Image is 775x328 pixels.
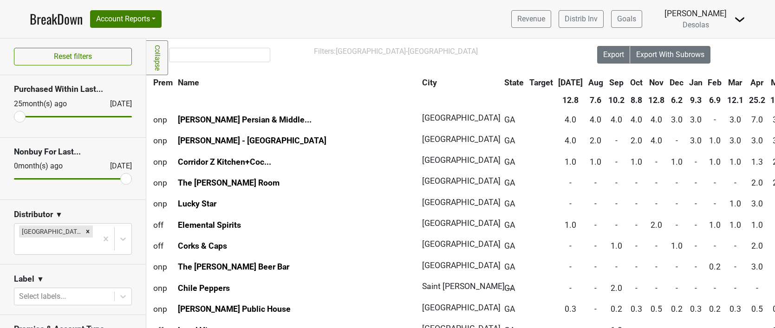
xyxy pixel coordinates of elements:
[504,241,515,251] span: GA
[611,115,622,124] span: 4.0
[556,92,585,109] th: 12.8
[631,304,642,314] span: 0.3
[635,199,638,208] span: -
[714,178,716,187] span: -
[594,178,597,187] span: -
[422,239,501,249] span: [GEOGRAPHIC_DATA]
[422,198,501,207] span: [GEOGRAPHIC_DATA]
[714,115,716,124] span: -
[420,74,496,91] th: City: activate to sort column ascending
[90,10,162,28] button: Account Reports
[651,115,662,124] span: 4.0
[14,274,34,284] h3: Label
[565,115,576,124] span: 4.0
[690,136,702,145] span: 3.0
[422,113,501,122] span: [GEOGRAPHIC_DATA]
[504,220,515,230] span: GA
[655,178,658,187] span: -
[14,147,132,157] h3: Nonbuy For Last...
[504,115,515,124] span: GA
[559,10,604,28] a: Distrib Inv
[734,262,736,271] span: -
[422,282,514,291] span: Saint [PERSON_NAME] ...
[630,46,710,64] button: Export With Subrows
[569,262,572,271] span: -
[676,283,678,293] span: -
[504,199,515,208] span: GA
[635,241,638,251] span: -
[615,136,618,145] span: -
[14,210,53,219] h3: Distributor
[504,157,515,167] span: GA
[635,262,638,271] span: -
[336,47,478,56] span: [GEOGRAPHIC_DATA]-[GEOGRAPHIC_DATA]
[615,178,618,187] span: -
[151,194,175,214] td: onp
[751,304,763,314] span: 0.5
[606,74,627,91] th: Sep: activate to sort column ascending
[146,40,168,75] a: Collapse
[706,92,724,109] th: 6.9
[671,304,683,314] span: 0.2
[709,220,721,230] span: 1.0
[751,199,763,208] span: 3.0
[178,241,227,251] a: Corks & Caps
[709,262,721,271] span: 0.2
[695,178,697,187] span: -
[751,178,763,187] span: 2.0
[153,78,173,87] span: Prem
[565,220,576,230] span: 1.0
[729,304,741,314] span: 0.3
[646,92,667,109] th: 12.8
[615,262,618,271] span: -
[751,220,763,230] span: 1.0
[729,136,741,145] span: 3.0
[527,74,555,91] th: Target: activate to sort column ascending
[611,304,622,314] span: 0.2
[594,220,597,230] span: -
[611,10,642,28] a: Goals
[690,304,702,314] span: 0.3
[151,257,175,277] td: onp
[151,74,175,91] th: Prem: activate to sort column ascending
[569,241,572,251] span: -
[667,74,686,91] th: Dec: activate to sort column ascending
[594,199,597,208] span: -
[729,115,741,124] span: 3.0
[14,48,132,65] button: Reset filters
[714,241,716,251] span: -
[504,178,515,187] span: GA
[151,299,175,319] td: onp
[671,115,683,124] span: 3.0
[422,155,501,165] span: [GEOGRAPHIC_DATA]
[734,178,736,187] span: -
[19,225,83,238] div: [GEOGRAPHIC_DATA]-[GEOGRAPHIC_DATA]
[504,262,515,271] span: GA
[651,304,662,314] span: 0.5
[586,92,606,109] th: 7.6
[597,46,631,64] button: Export
[751,115,763,124] span: 7.0
[714,199,716,208] span: -
[683,20,709,29] span: Desolas
[504,304,515,314] span: GA
[30,9,83,29] a: BreakDown
[151,109,175,129] td: onp
[615,199,618,208] span: -
[676,262,678,271] span: -
[676,199,678,208] span: -
[178,136,326,145] a: [PERSON_NAME] - [GEOGRAPHIC_DATA]
[695,220,697,230] span: -
[676,178,678,187] span: -
[594,262,597,271] span: -
[690,115,702,124] span: 3.0
[178,78,199,87] span: Name
[751,157,763,167] span: 1.3
[756,283,758,293] span: -
[655,199,658,208] span: -
[655,241,658,251] span: -
[687,92,705,109] th: 9.3
[747,92,768,109] th: 25.2
[695,157,697,167] span: -
[151,131,175,151] td: onp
